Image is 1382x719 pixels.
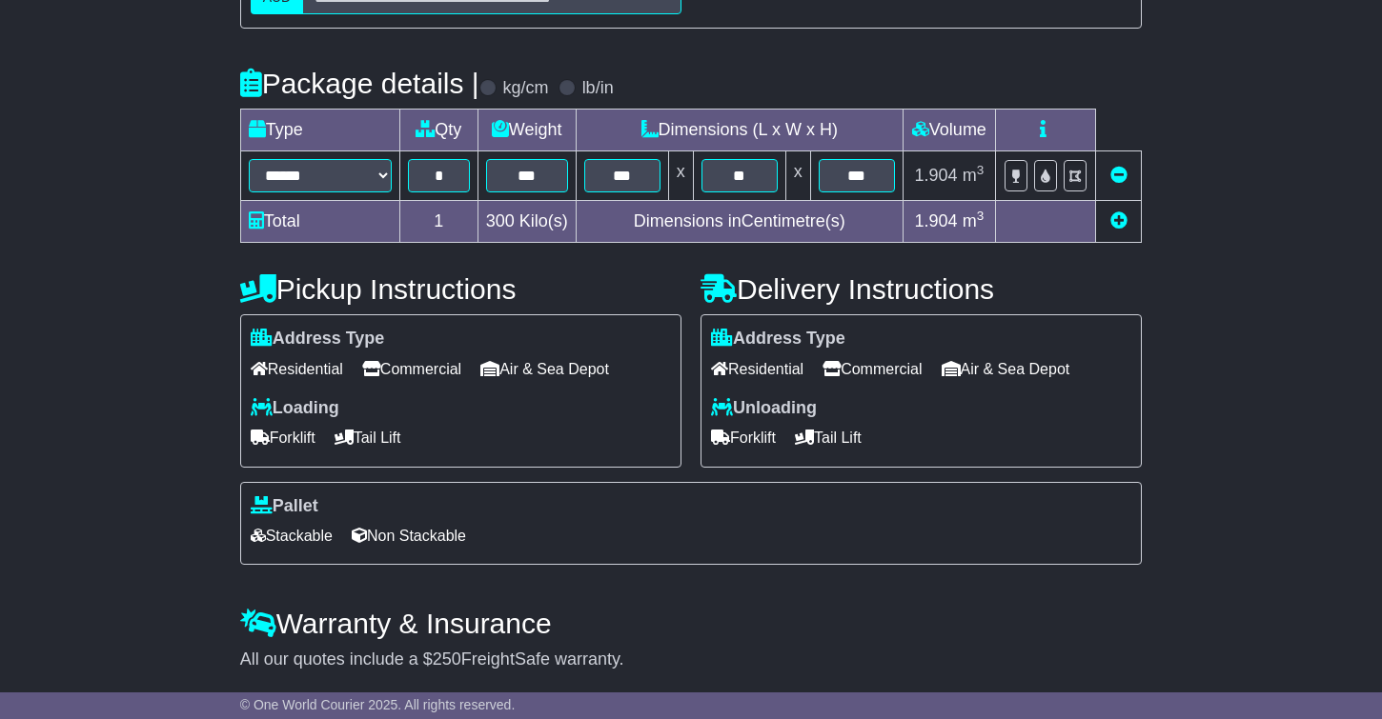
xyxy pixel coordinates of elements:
[362,354,461,384] span: Commercial
[240,201,399,243] td: Total
[903,110,995,151] td: Volume
[486,211,515,230] span: 300
[576,201,903,243] td: Dimensions in Centimetre(s)
[963,166,985,185] span: m
[251,329,385,350] label: Address Type
[240,608,1143,639] h4: Warranty & Insurance
[478,110,576,151] td: Weight
[711,423,776,452] span: Forklift
[352,521,466,550] span: Non Stackable
[942,354,1070,384] span: Air & Sea Depot
[399,110,478,151] td: Qty
[711,329,845,350] label: Address Type
[251,398,339,419] label: Loading
[251,496,318,517] label: Pallet
[915,211,958,230] span: 1.904
[480,354,609,384] span: Air & Sea Depot
[240,273,681,305] h4: Pickup Instructions
[668,151,693,201] td: x
[1110,166,1128,185] a: Remove this item
[963,211,985,230] span: m
[251,354,343,384] span: Residential
[251,521,333,550] span: Stackable
[576,110,903,151] td: Dimensions (L x W x H)
[503,78,549,99] label: kg/cm
[711,354,803,384] span: Residential
[711,398,817,419] label: Unloading
[1110,211,1128,230] a: Add new item
[977,163,985,177] sup: 3
[240,697,516,712] span: © One World Courier 2025. All rights reserved.
[785,151,810,201] td: x
[240,110,399,151] td: Type
[251,423,315,452] span: Forklift
[478,201,576,243] td: Kilo(s)
[240,649,1143,670] div: All our quotes include a $ FreightSafe warranty.
[977,209,985,223] sup: 3
[335,423,401,452] span: Tail Lift
[701,273,1142,305] h4: Delivery Instructions
[823,354,922,384] span: Commercial
[240,68,479,99] h4: Package details |
[399,201,478,243] td: 1
[795,423,862,452] span: Tail Lift
[915,166,958,185] span: 1.904
[433,649,461,669] span: 250
[582,78,614,99] label: lb/in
